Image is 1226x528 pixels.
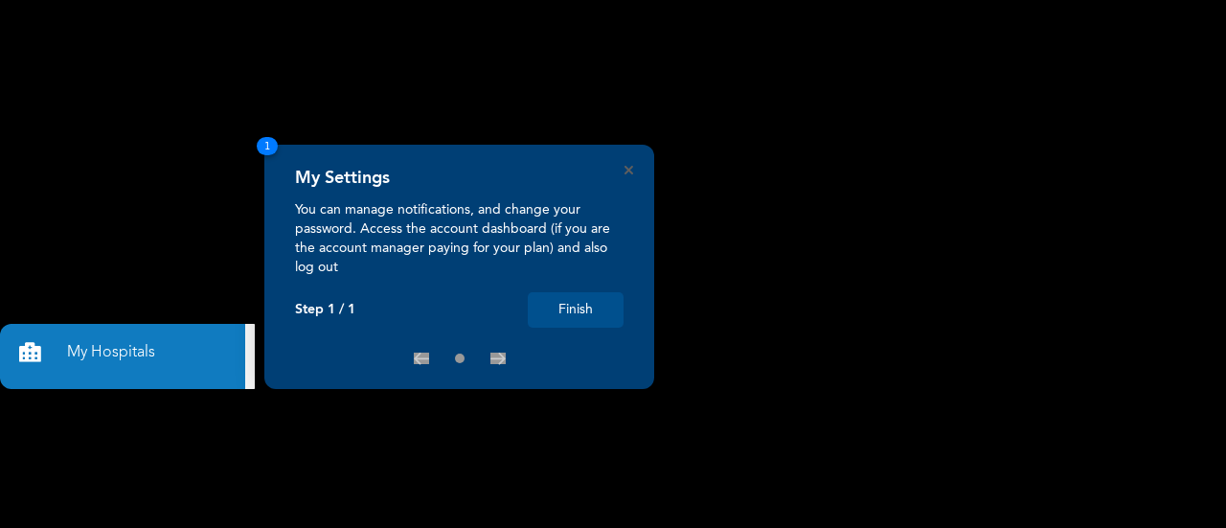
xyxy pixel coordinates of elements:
[295,168,390,189] h4: My Settings
[295,302,355,318] p: Step 1 / 1
[528,292,624,328] button: Finish
[624,166,633,174] button: Close
[295,200,624,277] p: You can manage notifications, and change your password. Access the account dashboard (if you are ...
[257,137,278,155] span: 1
